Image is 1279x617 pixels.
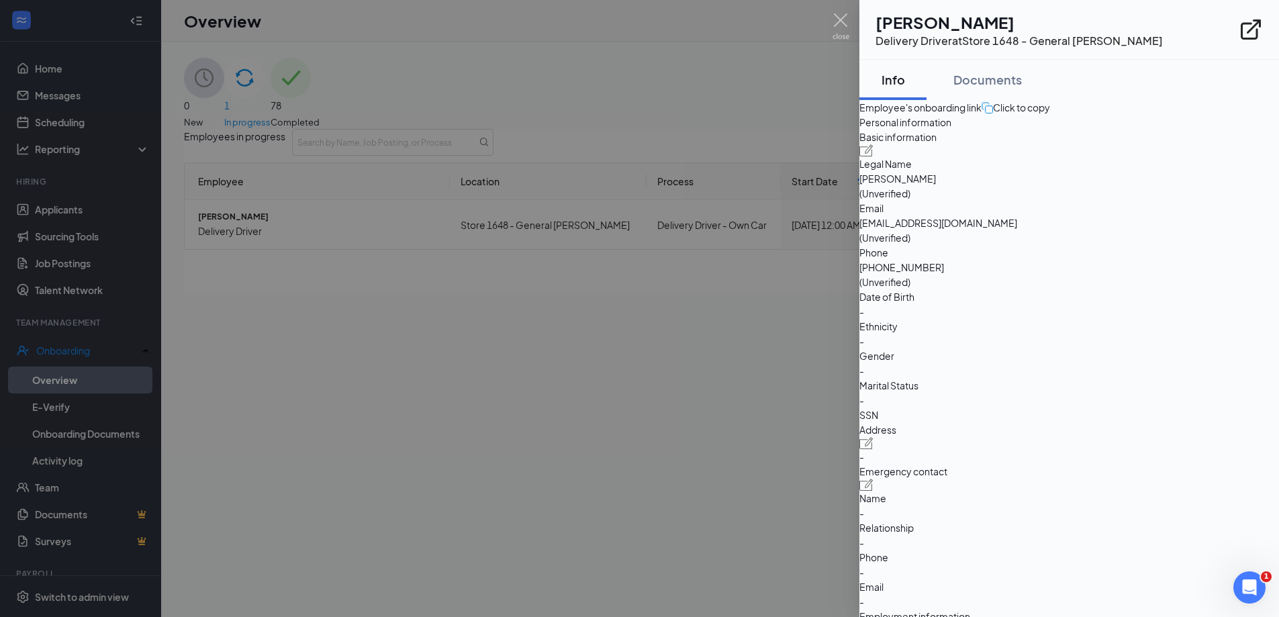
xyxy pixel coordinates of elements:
[859,594,1279,609] span: -
[1261,571,1272,582] span: 1
[859,348,1279,363] span: Gender
[859,100,982,115] span: Employee's onboarding link
[859,201,1279,216] span: Email
[859,216,1279,230] span: [EMAIL_ADDRESS][DOMAIN_NAME]
[859,230,1279,245] span: (Unverified)
[859,156,1279,171] span: Legal Name
[859,275,1279,289] span: (Unverified)
[859,449,1279,464] span: -
[859,393,1279,408] span: -
[859,579,1279,594] span: Email
[859,550,1279,565] span: Phone
[859,245,1279,260] span: Phone
[859,491,1279,506] span: Name
[859,304,1279,319] span: -
[875,11,1163,34] h1: [PERSON_NAME]
[982,100,1050,115] button: Click to copy
[859,535,1279,550] span: -
[859,334,1279,348] span: -
[859,289,1279,304] span: Date of Birth
[873,71,913,88] div: Info
[1239,17,1263,42] svg: ExternalLink
[953,71,1022,88] div: Documents
[982,102,993,113] img: click-to-copy.71757273a98fde459dfc.svg
[859,319,1279,334] span: Ethnicity
[859,565,1279,579] span: -
[859,422,1279,437] span: Address
[859,130,1279,144] span: Basic information
[859,520,1279,535] span: Relationship
[859,464,1279,479] span: Emergency contact
[875,34,1163,48] div: Delivery Driver at Store 1648 - General [PERSON_NAME]
[859,378,1279,393] span: Marital Status
[859,171,1279,186] span: [PERSON_NAME]
[859,506,1279,520] span: -
[1233,571,1266,604] iframe: Intercom live chat
[859,408,1279,422] span: SSN
[859,260,1279,275] span: [PHONE_NUMBER]
[859,186,1279,201] span: (Unverified)
[859,115,1279,130] span: Personal information
[859,363,1279,378] span: -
